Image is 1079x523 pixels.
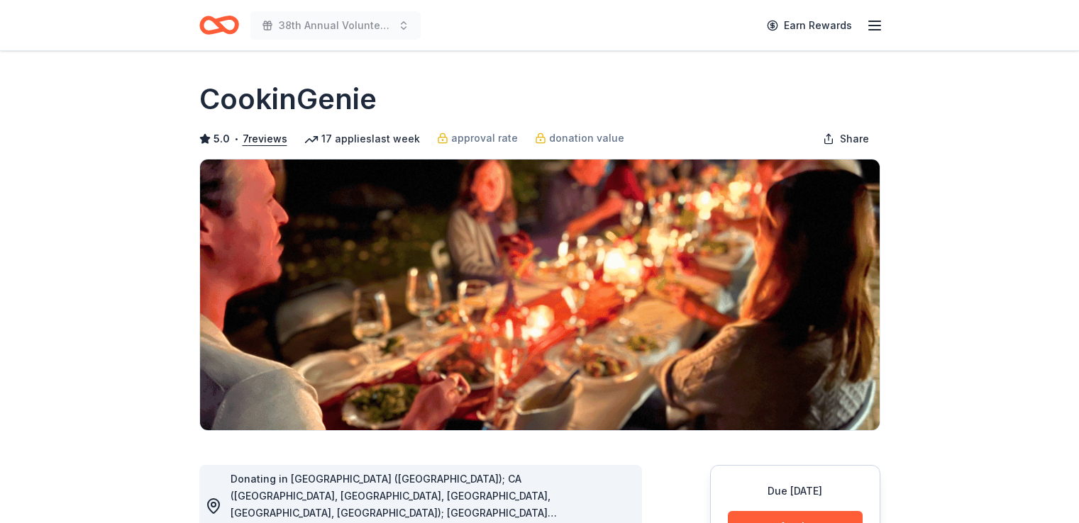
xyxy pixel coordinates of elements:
[199,79,377,119] h1: CookinGenie
[279,17,392,34] span: 38th Annual Volunteer Fire Department Fall Fundraiser
[214,130,230,147] span: 5.0
[250,11,421,40] button: 38th Annual Volunteer Fire Department Fall Fundraiser
[233,133,238,145] span: •
[200,159,880,430] img: Image for CookinGenie
[451,130,518,147] span: approval rate
[840,130,869,147] span: Share
[243,130,287,147] button: 7reviews
[199,9,239,42] a: Home
[535,130,624,147] a: donation value
[728,483,863,500] div: Due [DATE]
[758,13,861,38] a: Earn Rewards
[437,130,518,147] a: approval rate
[812,125,880,153] button: Share
[304,130,420,147] div: 17 applies last week
[549,130,624,147] span: donation value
